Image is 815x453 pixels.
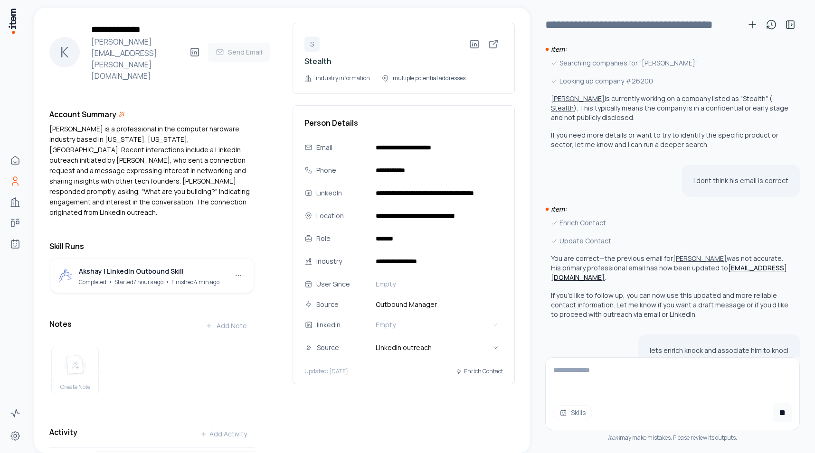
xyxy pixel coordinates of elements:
img: create note [64,355,86,376]
button: create noteCreate Note [51,347,99,394]
div: Location [316,211,368,221]
h3: Account Summary [49,109,116,120]
div: Searching companies for "[PERSON_NAME]" [551,58,788,68]
a: Companies [6,193,25,212]
span: Empty [376,279,396,289]
div: K [49,37,80,67]
a: People [6,172,25,191]
i: item: [551,45,567,54]
p: [PERSON_NAME] is a professional in the computer hardware industry based in [US_STATE], [US_STATE]... [49,124,255,218]
span: Skills [571,408,586,417]
button: View history [762,15,781,34]
p: lets enrich knock and associate him to knocl [650,346,788,355]
div: Looking up company #26200 [551,76,788,86]
div: Source [316,299,368,310]
button: Stealth [551,103,574,113]
div: Phone [316,165,368,176]
p: Updated: [DATE] [304,368,348,375]
div: linkedin [317,320,378,330]
span: Started 7 hours ago [114,278,163,286]
button: Empty [372,277,503,292]
p: industry information [316,74,370,82]
button: [PERSON_NAME] [673,254,727,263]
div: Enrich Contact [551,218,788,228]
span: • [108,277,113,286]
img: outbound [58,268,73,283]
a: [EMAIL_ADDRESS][DOMAIN_NAME] [551,263,787,282]
a: Home [6,151,25,170]
div: User Since [316,279,368,289]
div: Source [317,342,378,353]
i: item [608,434,620,442]
a: Agents [6,234,25,253]
button: Toggle sidebar [781,15,800,34]
button: Cancel [773,403,792,422]
button: Skills [553,405,592,420]
button: [PERSON_NAME] [551,94,605,103]
div: may make mistakes. Please review its outputs. [545,434,800,442]
p: If you need more details or want to try to identify the specific product or sector, let me know a... [551,130,788,149]
button: Add Note [198,316,255,335]
i: item: [551,204,567,213]
a: Settings [6,426,25,445]
p: multiple potential addresses [393,74,465,82]
span: Empty [376,320,396,330]
div: Add Note [205,321,247,331]
a: Stealth [304,56,331,66]
button: Add Activity [192,425,255,444]
span: • [165,277,170,286]
h3: Person Details [304,117,503,129]
h4: [PERSON_NAME][EMAIL_ADDRESS][PERSON_NAME][DOMAIN_NAME] [87,36,185,82]
div: Akshay | LinkedIn Outbound Skill [79,266,219,277]
span: Finished 4 min ago [171,278,219,286]
img: Item Brain Logo [8,8,17,35]
p: i dont think his email is correct [693,176,788,185]
div: Role [316,233,368,244]
button: Empty [372,317,503,333]
p: You are correct—the previous email for was not accurate. His primary professional email has now b... [551,254,787,282]
h3: Notes [49,318,72,330]
span: Create Note [60,383,90,391]
a: Activity [6,404,25,423]
h3: Skill Runs [49,240,255,252]
div: Industry [316,256,368,267]
p: If you’d like to follow up, you can now use this updated and more reliable contact information. L... [551,291,788,319]
button: Enrich Contact [455,363,503,380]
p: is currently working on a company listed as "Stealth" ( ). This typically means the company is in... [551,94,788,122]
h3: Activity [49,426,77,438]
div: Email [316,142,368,153]
span: Outbound Manager [372,299,503,310]
div: Update Contact [551,236,788,246]
span: Completed [79,278,106,286]
button: New conversation [743,15,762,34]
div: S [304,37,320,52]
div: LinkedIn [316,188,368,198]
a: Deals [6,213,25,232]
